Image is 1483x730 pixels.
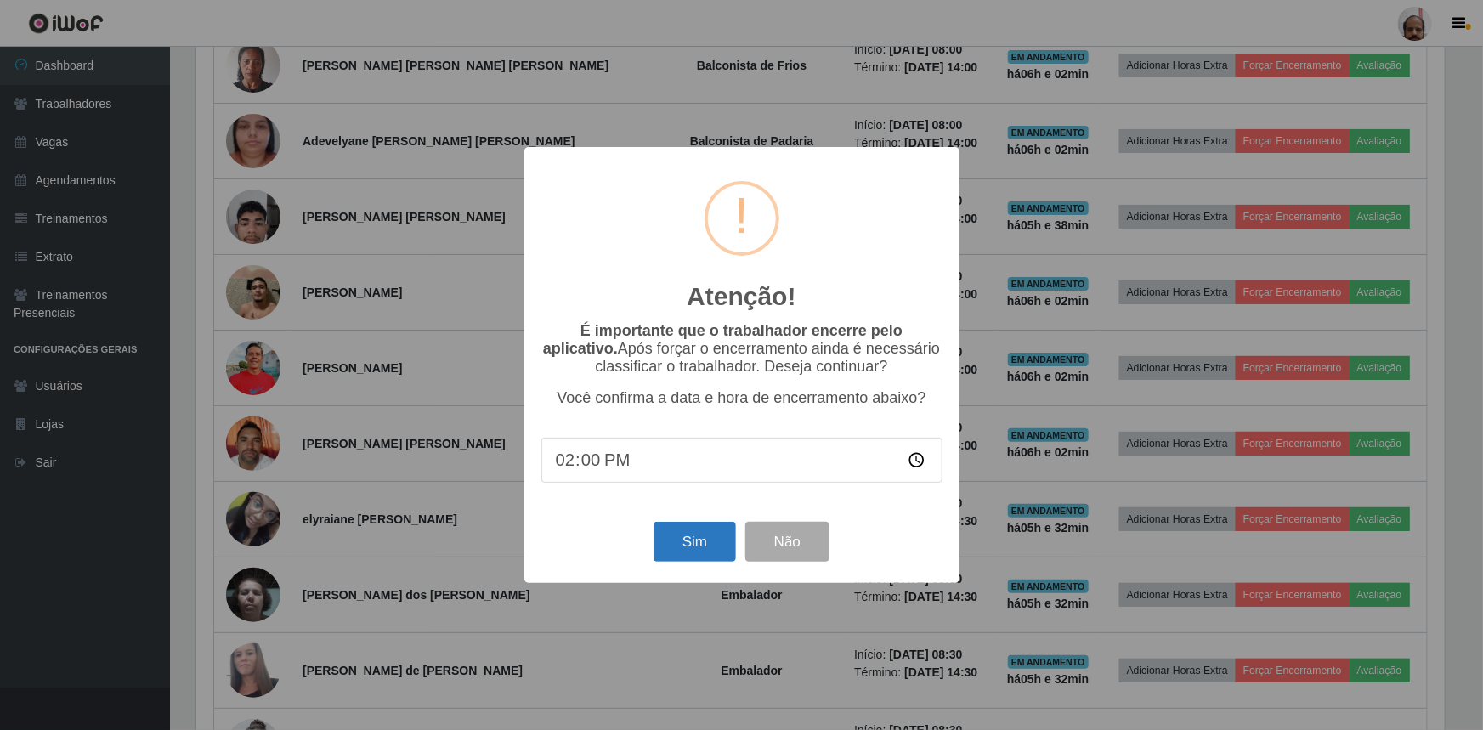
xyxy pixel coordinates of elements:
[654,522,736,562] button: Sim
[541,322,942,376] p: Após forçar o encerramento ainda é necessário classificar o trabalhador. Deseja continuar?
[543,322,903,357] b: É importante que o trabalhador encerre pelo aplicativo.
[745,522,829,562] button: Não
[541,389,942,407] p: Você confirma a data e hora de encerramento abaixo?
[687,281,795,312] h2: Atenção!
